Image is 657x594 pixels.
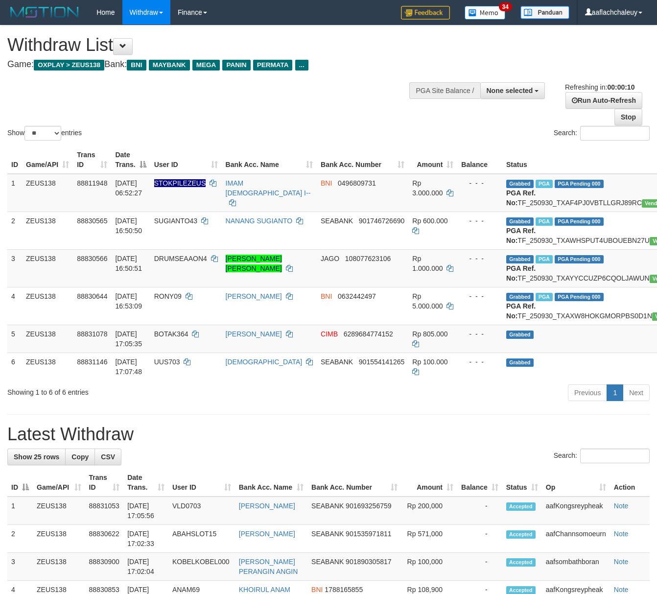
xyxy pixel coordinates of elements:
[506,180,534,188] span: Grabbed
[506,331,534,339] span: Grabbed
[499,2,512,11] span: 34
[457,469,502,497] th: Balance: activate to sort column ascending
[506,558,536,567] span: Accepted
[295,60,308,71] span: ...
[321,255,339,262] span: JAGO
[123,497,168,525] td: [DATE] 17:05:56
[506,530,536,539] span: Accepted
[115,330,142,348] span: [DATE] 17:05:35
[568,384,607,401] a: Previous
[71,453,89,461] span: Copy
[344,330,393,338] span: Copy 6289684774152 to clipboard
[14,453,59,461] span: Show 25 rows
[311,530,344,538] span: SEABANK
[461,216,498,226] div: - - -
[307,469,401,497] th: Bank Acc. Number: activate to sort column ascending
[506,302,536,320] b: PGA Ref. No:
[555,217,604,226] span: PGA Pending
[7,5,82,20] img: MOTION_logo.png
[506,502,536,511] span: Accepted
[359,217,404,225] span: Copy 901746726690 to clipboard
[150,146,222,174] th: User ID: activate to sort column ascending
[154,292,182,300] span: RONY09
[22,325,73,353] td: ZEUS138
[115,217,142,235] span: [DATE] 16:50:50
[506,227,536,244] b: PGA Ref. No:
[235,469,307,497] th: Bank Acc. Name: activate to sort column ascending
[565,83,634,91] span: Refreshing in:
[506,358,534,367] span: Grabbed
[536,180,553,188] span: Marked by aafsreyleap
[222,60,250,71] span: PANIN
[321,358,353,366] span: SEABANK
[154,217,197,225] span: SUGIANTO43
[614,558,629,566] a: Note
[168,525,235,553] td: ABAHSLOT15
[506,255,534,263] span: Grabbed
[506,264,536,282] b: PGA Ref. No:
[542,469,610,497] th: Op: activate to sort column ascending
[7,287,22,325] td: 4
[623,384,650,401] a: Next
[338,292,376,300] span: Copy 0632442497 to clipboard
[536,217,553,226] span: Marked by aafchomsokheang
[77,255,107,262] span: 88830566
[321,292,332,300] span: BNI
[115,255,142,272] span: [DATE] 16:50:51
[614,530,629,538] a: Note
[401,469,457,497] th: Amount: activate to sort column ascending
[346,530,391,538] span: Copy 901535971811 to clipboard
[506,189,536,207] b: PGA Ref. No:
[7,425,650,444] h1: Latest Withdraw
[480,82,545,99] button: None selected
[520,6,569,19] img: panduan.png
[226,358,303,366] a: [DEMOGRAPHIC_DATA]
[461,291,498,301] div: - - -
[412,292,443,310] span: Rp 5.000.000
[77,179,107,187] span: 88811948
[7,146,22,174] th: ID
[461,357,498,367] div: - - -
[7,449,66,465] a: Show 25 rows
[123,469,168,497] th: Date Trans.: activate to sort column ascending
[607,83,634,91] strong: 00:00:10
[555,293,604,301] span: PGA Pending
[338,179,376,187] span: Copy 0496809731 to clipboard
[85,469,124,497] th: Trans ID: activate to sort column ascending
[7,497,33,525] td: 1
[123,525,168,553] td: [DATE] 17:02:33
[168,497,235,525] td: VLD0703
[123,553,168,581] td: [DATE] 17:02:04
[168,553,235,581] td: KOBELKOBEL000
[542,525,610,553] td: aafChannsomoeurn
[7,60,428,70] h4: Game: Bank:
[239,586,290,594] a: KHOIRUL ANAM
[345,255,391,262] span: Copy 108077623106 to clipboard
[111,146,150,174] th: Date Trans.: activate to sort column descending
[412,217,447,225] span: Rp 600.000
[555,180,604,188] span: PGA Pending
[325,586,363,594] span: Copy 1788165855 to clipboard
[506,293,534,301] span: Grabbed
[412,255,443,272] span: Rp 1.000.000
[192,60,220,71] span: MEGA
[542,497,610,525] td: aafKongsreypheak
[461,178,498,188] div: - - -
[7,174,22,212] td: 1
[346,558,391,566] span: Copy 901890305817 to clipboard
[359,358,404,366] span: Copy 901554141265 to clipboard
[239,530,295,538] a: [PERSON_NAME]
[154,358,180,366] span: UUS703
[22,212,73,249] td: ZEUS138
[7,553,33,581] td: 3
[321,179,332,187] span: BNI
[536,255,553,263] span: Marked by aafchomsokheang
[506,217,534,226] span: Grabbed
[149,60,190,71] span: MAYBANK
[73,146,111,174] th: Trans ID: activate to sort column ascending
[101,453,115,461] span: CSV
[401,525,457,553] td: Rp 571,000
[457,525,502,553] td: -
[33,553,85,581] td: ZEUS138
[610,469,650,497] th: Action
